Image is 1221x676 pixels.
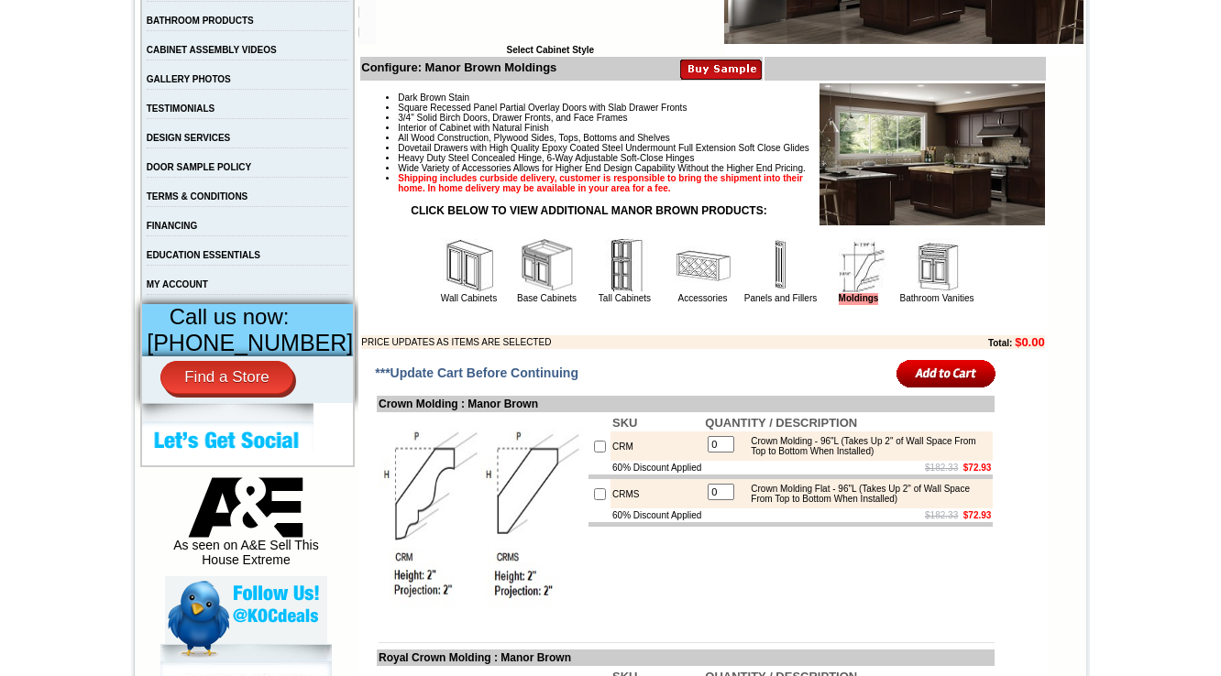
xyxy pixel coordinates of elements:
[147,16,254,26] a: BATHROOM PRODUCTS
[375,365,578,380] span: ***Update Cart Before Continuing
[610,479,703,508] td: CRMS
[147,279,208,289] a: MY ACCOUNT
[398,173,803,193] strong: Shipping includes curbside delivery, customer is responsible to bring the shipment into their hom...
[398,93,469,103] span: Dark Brown Stain
[147,162,251,172] a: DOOR SAMPLE POLICY
[598,238,653,293] img: Tall Cabinets
[676,238,731,293] img: Accessories
[379,414,585,620] img: Crown Molding
[377,396,995,412] td: Crown Molding : Manor Brown
[361,335,887,349] td: PRICE UPDATES AS ITEMS ARE SELECTED
[742,484,988,504] div: Crown Molding Flat - 96"L (Takes Up 2" of Wall Space From Top to Bottom When Installed)
[398,143,809,153] span: Dovetail Drawers with High Quality Epoxy Coated Steel Undermount Full Extension Soft Close Glides
[147,104,214,114] a: TESTIMONIALS
[1015,335,1045,349] b: $0.00
[506,45,594,55] b: Select Cabinet Style
[963,510,992,520] b: $72.93
[147,330,353,355] span: [PHONE_NUMBER]
[900,293,974,303] a: Bathroom Vanities
[147,74,231,84] a: GALLERY PHOTOS
[361,60,556,74] b: Configure: Manor Brown Moldings
[165,477,327,576] div: As seen on A&E Sell This House Extreme
[170,304,290,329] span: Call us now:
[925,463,958,473] s: $182.33
[612,416,637,430] b: SKU
[742,436,988,456] div: Crown Molding - 96"L (Takes Up 2" of Wall Space From Top to Bottom When Installed)
[988,338,1012,348] b: Total:
[610,461,703,474] td: 60% Discount Applied
[517,293,577,303] a: Base Cabinets
[411,204,766,217] strong: CLICK BELOW TO VIEW ADDITIONAL MANOR BROWN PRODUCTS:
[610,431,703,461] td: CRM
[925,510,958,520] s: $182.33
[831,238,886,293] img: Moldings
[520,238,575,293] img: Base Cabinets
[398,103,687,113] span: Square Recessed Panel Partial Overlay Doors with Slab Drawer Fronts
[147,45,277,55] a: CABINET ASSEMBLY VIDEOS
[599,293,651,303] a: Tall Cabinets
[744,293,817,303] a: Panels and Fillers
[147,221,198,231] a: FINANCING
[909,238,964,293] img: Bathroom Vanities
[896,358,996,388] input: Add to Cart
[442,238,497,293] img: Wall Cabinets
[705,416,857,430] b: QUANTITY / DESCRIPTION
[819,83,1045,225] img: Product Image
[398,123,549,133] span: Interior of Cabinet with Natural Finish
[398,163,805,173] span: Wide Variety of Accessories Allows for Higher End Design Capability Without the Higher End Pricing.
[963,463,992,473] b: $72.93
[398,113,627,123] span: 3/4" Solid Birch Doors, Drawer Fronts, and Face Frames
[441,293,497,303] a: Wall Cabinets
[678,293,728,303] a: Accessories
[398,153,694,163] span: Heavy Duty Steel Concealed Hinge, 6-Way Adjustable Soft-Close Hinges
[147,133,231,143] a: DESIGN SERVICES
[839,293,879,305] a: Moldings
[377,649,995,666] td: Royal Crown Molding : Manor Brown
[160,361,293,394] a: Find a Store
[398,133,669,143] span: All Wood Construction, Plywood Sides, Tops, Bottoms and Shelves
[610,508,703,522] td: 60% Discount Applied
[147,191,248,202] a: TERMS & CONDITIONS
[753,238,808,293] img: Panels and Fillers
[147,250,260,260] a: EDUCATION ESSENTIALS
